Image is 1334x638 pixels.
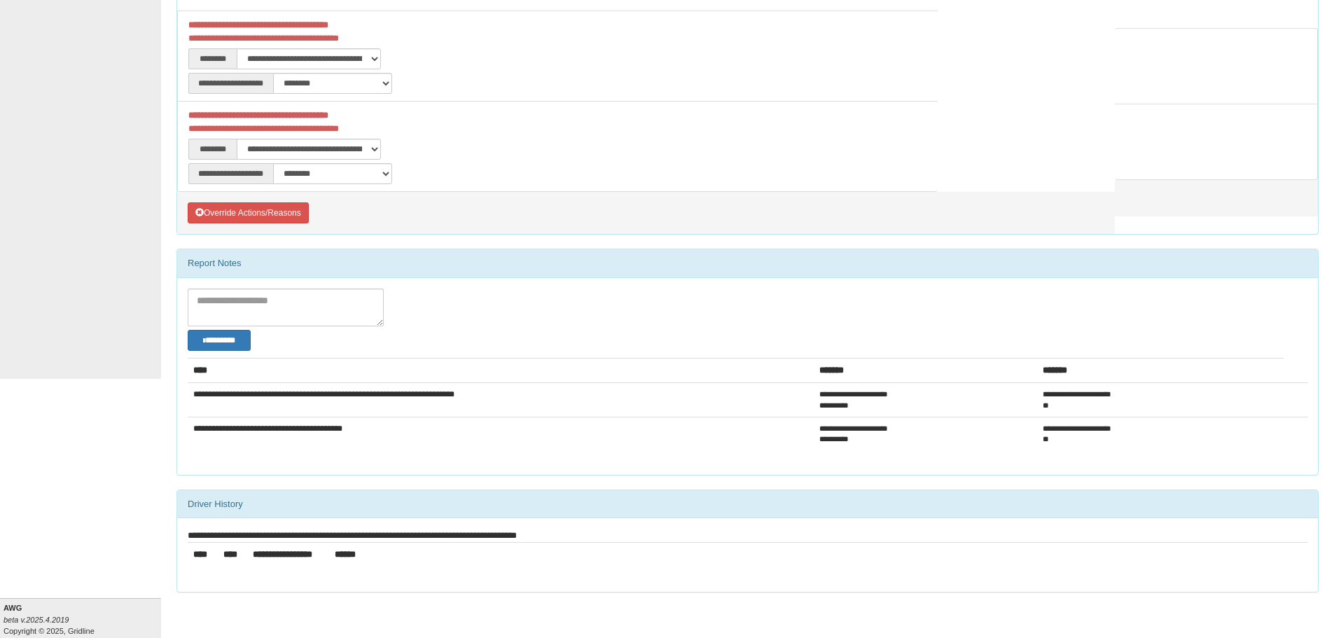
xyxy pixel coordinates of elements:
[188,330,251,351] button: Change Filter Options
[4,602,161,637] div: Copyright © 2025, Gridline
[4,616,69,624] i: beta v.2025.4.2019
[177,490,1318,518] div: Driver History
[188,202,309,223] button: Override Logged Reason/Action
[177,249,1318,277] div: Report Notes
[4,604,22,612] b: AWG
